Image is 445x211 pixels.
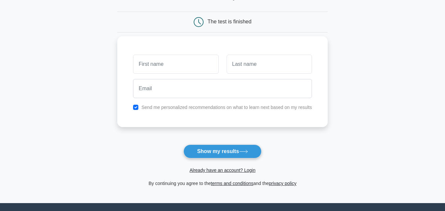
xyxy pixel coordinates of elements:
[269,181,296,186] a: privacy policy
[133,55,218,74] input: First name
[208,19,251,24] div: The test is finished
[189,168,255,173] a: Already have an account? Login
[227,55,312,74] input: Last name
[113,179,332,187] div: By continuing you agree to the and the
[133,79,312,98] input: Email
[183,145,261,158] button: Show my results
[141,105,312,110] label: Send me personalized recommendations on what to learn next based on my results
[211,181,253,186] a: terms and conditions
